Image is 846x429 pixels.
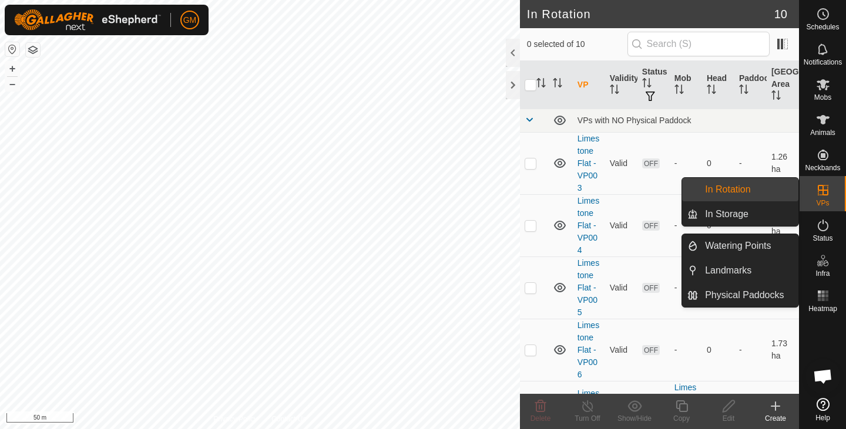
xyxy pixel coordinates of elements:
span: Schedules [806,23,839,31]
button: – [5,77,19,91]
a: Limestone Flat -VP004 [578,196,599,255]
a: In Rotation [698,178,798,201]
span: OFF [642,283,660,293]
td: - [734,319,767,381]
span: Delete [531,414,551,423]
span: Neckbands [805,164,840,171]
div: - [674,219,697,232]
td: Valid [605,319,637,381]
li: Physical Paddocks [682,283,798,307]
span: OFF [642,221,660,231]
button: Map Layers [26,43,40,57]
div: Turn Off [564,413,611,424]
span: In Rotation [705,183,750,197]
div: Copy [658,413,705,424]
th: Mob [670,61,702,109]
div: VPs with NO Physical Paddock [578,116,794,125]
a: Limestone Flat -VP006 [578,320,599,379]
td: 0 [702,319,734,381]
span: Watering Points [705,239,771,253]
p-sorticon: Activate to sort [674,86,684,96]
div: Show/Hide [611,413,658,424]
a: Privacy Policy [213,414,257,424]
span: Notifications [804,59,842,66]
div: - [674,344,697,356]
span: VPs [816,200,829,207]
td: - [734,132,767,194]
li: In Rotation [682,178,798,201]
p-sorticon: Activate to sort [642,80,652,89]
span: Help [815,414,830,421]
th: VP [573,61,605,109]
span: GM [183,14,197,26]
span: Physical Paddocks [705,288,784,302]
span: 0 selected of 10 [527,38,627,50]
a: Limestone Flat -VP005 [578,258,599,317]
button: Reset Map [5,42,19,56]
span: Mobs [814,94,831,101]
a: Watering Points [698,234,798,258]
a: Landmarks [698,259,798,282]
a: Open chat [805,359,841,394]
div: Edit [705,413,752,424]
input: Search (S) [627,32,770,56]
li: Landmarks [682,259,798,282]
th: Head [702,61,734,109]
th: Paddock [734,61,767,109]
li: In Storage [682,202,798,226]
td: Valid [605,194,637,256]
h2: In Rotation [527,7,774,21]
span: Infra [815,270,830,277]
div: - [674,157,697,170]
span: OFF [642,158,660,168]
p-sorticon: Activate to sort [707,86,716,96]
td: 1.26 ha [767,132,799,194]
a: Limestone Flat -VP003 [578,134,599,192]
li: Watering Points [682,234,798,258]
a: Contact Us [271,414,306,424]
img: Gallagher Logo [14,9,161,31]
a: Physical Paddocks [698,283,798,307]
p-sorticon: Activate to sort [553,80,562,89]
th: Status [637,61,670,109]
span: In Storage [705,207,748,221]
span: Landmarks [705,264,751,278]
a: Help [800,393,846,426]
span: 10 [774,5,787,23]
th: Validity [605,61,637,109]
th: [GEOGRAPHIC_DATA] Area [767,61,799,109]
td: Valid [605,256,637,319]
p-sorticon: Activate to sort [610,86,619,96]
span: OFF [642,345,660,355]
p-sorticon: Activate to sort [771,92,781,102]
td: 0 [702,132,734,194]
span: Animals [810,129,835,136]
div: Create [752,413,799,424]
div: - [674,282,697,294]
a: In Storage [698,202,798,226]
td: Valid [605,132,637,194]
span: Status [813,235,832,242]
p-sorticon: Activate to sort [536,80,546,89]
p-sorticon: Activate to sort [739,86,748,96]
button: + [5,62,19,76]
td: 1.73 ha [767,319,799,381]
span: Heatmap [808,305,837,312]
